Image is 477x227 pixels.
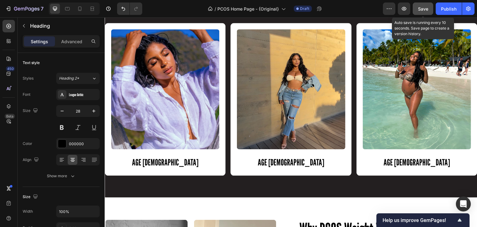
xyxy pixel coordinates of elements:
[2,2,46,15] button: 7
[413,2,433,15] button: Save
[456,197,471,211] div: Open Intercom Messenger
[23,209,33,214] div: Width
[41,5,43,12] p: 7
[5,114,15,119] div: Beta
[383,216,463,224] button: Show survey - Help us improve GemPages!
[61,38,82,45] p: Advanced
[23,141,32,146] div: Color
[6,66,15,71] div: 450
[105,17,477,227] iframe: Design area
[418,6,428,12] span: Save
[117,2,142,15] div: Undo/Redo
[300,6,309,12] span: Draft
[258,138,366,152] h2: AGE [DEMOGRAPHIC_DATA]
[132,138,240,152] h2: AGE [DEMOGRAPHIC_DATA]
[23,107,39,115] div: Size
[31,38,48,45] p: Settings
[258,12,366,132] img: gempages_584668760435065716-6537b493-27f9-4b29-819e-60a5e9ad8288.png
[23,170,100,182] button: Show more
[23,76,34,81] div: Styles
[57,206,99,217] input: Auto
[436,2,462,15] button: Publish
[441,6,457,12] div: Publish
[47,173,76,179] div: Show more
[215,6,216,12] span: /
[23,92,30,97] div: Font
[69,141,98,147] div: 000000
[30,22,97,30] p: Heading
[56,73,100,84] button: Heading 2*
[23,156,40,164] div: Align
[23,60,40,66] div: Text style
[59,76,79,81] span: Heading 2*
[23,193,39,201] div: Size
[383,217,456,223] span: Help us improve GemPages!
[217,6,279,12] span: PCOS Home Page - {Original}
[69,92,98,98] div: League Gothic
